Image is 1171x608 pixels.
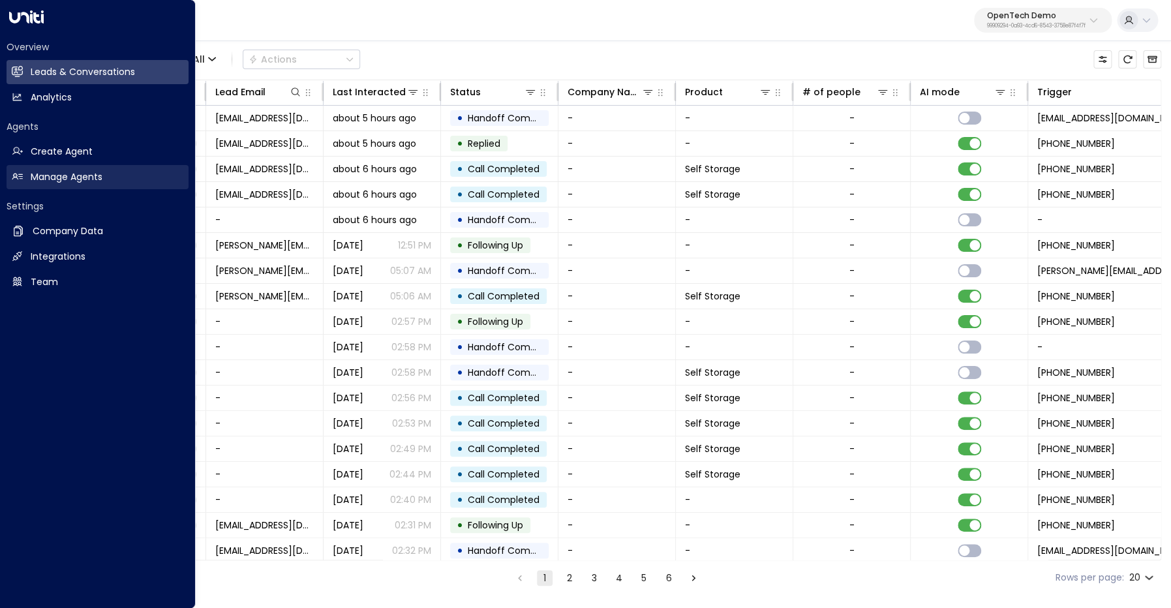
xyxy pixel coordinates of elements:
div: • [457,260,463,282]
div: - [849,468,855,481]
span: +13322372563 [1037,468,1115,481]
button: Go to page 3 [586,570,602,586]
div: • [457,285,463,307]
span: Following Up [468,239,523,252]
button: page 1 [537,570,553,586]
div: - [849,315,855,328]
td: - [676,233,793,258]
button: Customize [1093,50,1112,68]
span: jimlake@gmail.com [215,544,314,557]
span: Call Completed [468,417,540,430]
td: - [206,309,324,334]
p: 02:32 PM [392,544,431,557]
a: Create Agent [7,140,189,164]
td: - [558,207,676,232]
td: - [558,233,676,258]
span: Call Completed [468,493,540,506]
span: Sep 29, 2025 [333,442,363,455]
div: • [457,132,463,155]
span: james.smith@gmail.com [215,239,314,252]
td: - [206,487,324,512]
div: Trigger [1037,84,1072,100]
div: AI mode [920,84,1007,100]
td: - [676,487,793,512]
div: - [849,162,855,175]
span: +18287760820 [1037,162,1115,175]
div: Lead Email [215,84,266,100]
div: • [457,361,463,384]
span: about 5 hours ago [333,112,416,125]
td: - [558,182,676,207]
p: OpenTech Demo [987,12,1086,20]
span: jloftin@opentechalliance.com [215,162,314,175]
div: Actions [249,53,297,65]
span: Self Storage [685,188,740,201]
td: - [676,207,793,232]
div: # of people [802,84,889,100]
p: 05:07 AM [390,264,431,277]
div: - [849,442,855,455]
td: - [206,360,324,385]
a: Team [7,270,189,294]
span: Self Storage [685,366,740,379]
p: 02:58 PM [391,366,431,379]
div: • [457,158,463,180]
span: Self Storage [685,442,740,455]
span: Self Storage [685,468,740,481]
td: - [206,207,324,232]
p: 12:51 PM [398,239,431,252]
div: • [457,387,463,409]
td: - [206,436,324,461]
td: - [558,436,676,461]
a: Analytics [7,85,189,110]
p: 02:56 PM [391,391,431,404]
h2: Agents [7,120,189,133]
div: - [849,391,855,404]
td: - [558,157,676,181]
h2: Create Agent [31,145,93,159]
div: • [457,209,463,231]
div: • [457,311,463,333]
td: - [558,411,676,436]
a: Company Data [7,219,189,243]
td: - [558,538,676,563]
span: Call Completed [468,468,540,481]
h2: Company Data [33,224,103,238]
div: • [457,540,463,562]
div: • [457,514,463,536]
p: 99909294-0a93-4cd6-8543-3758e87f4f7f [987,23,1086,29]
span: Sep 29, 2025 [333,468,363,481]
td: - [558,513,676,538]
div: Last Interacted [333,84,406,100]
span: james.smith@gmail.com [215,264,314,277]
span: Sep 29, 2025 [333,493,363,506]
span: Call Completed [468,162,540,175]
div: Company Name [568,84,641,100]
span: +13322372563 [1037,366,1115,379]
span: Handoff Completed [468,112,560,125]
div: Status [450,84,481,100]
span: Call Completed [468,391,540,404]
h2: Overview [7,40,189,53]
div: - [849,366,855,379]
div: • [457,336,463,358]
td: - [206,386,324,410]
div: Last Interacted [333,84,419,100]
div: Product [685,84,723,100]
td: - [558,309,676,334]
td: - [558,360,676,385]
span: jloftin@opentechalliance.com [215,188,314,201]
td: - [558,284,676,309]
span: +12184894673 [1037,519,1115,532]
span: about 6 hours ago [333,188,417,201]
td: - [206,462,324,487]
span: Self Storage [685,162,740,175]
span: about 5 hours ago [333,137,416,150]
div: - [849,341,855,354]
span: Handoff Completed [468,341,560,354]
span: Oct 03, 2025 [333,290,363,303]
div: - [849,213,855,226]
div: - [849,519,855,532]
span: Replied [468,137,500,150]
span: Sep 29, 2025 [333,391,363,404]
